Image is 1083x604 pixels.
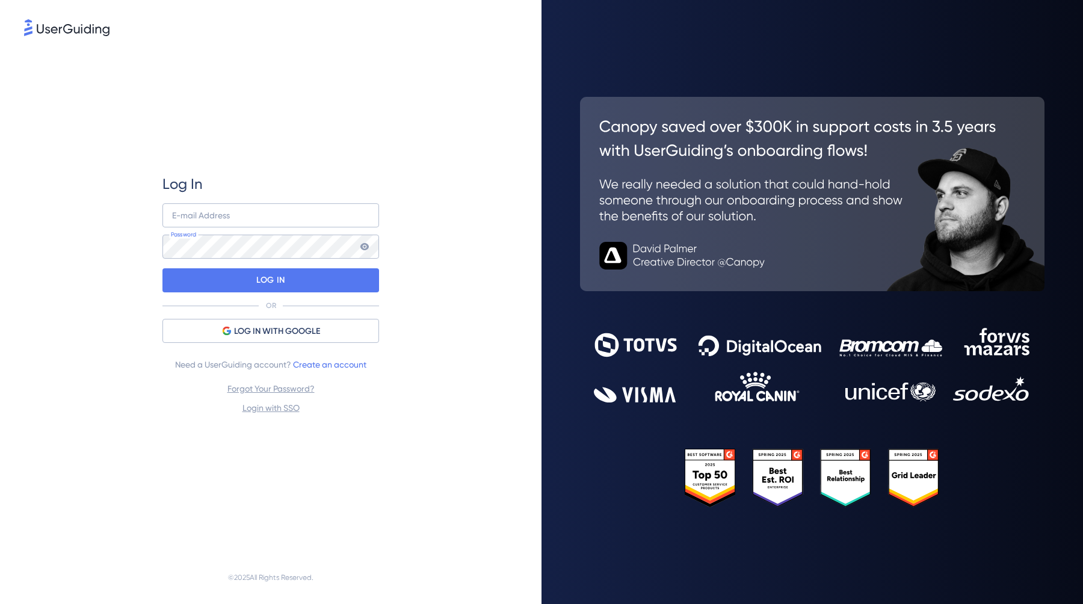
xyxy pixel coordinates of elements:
[234,324,320,339] span: LOG IN WITH GOOGLE
[594,328,1031,402] img: 9302ce2ac39453076f5bc0f2f2ca889b.svg
[242,403,300,413] a: Login with SSO
[162,174,203,194] span: Log In
[228,570,313,585] span: © 2025 All Rights Reserved.
[685,449,940,507] img: 25303e33045975176eb484905ab012ff.svg
[24,19,110,36] img: 8faab4ba6bc7696a72372aa768b0286c.svg
[580,97,1044,291] img: 26c0aa7c25a843aed4baddd2b5e0fa68.svg
[227,384,315,393] a: Forgot Your Password?
[266,301,276,310] p: OR
[293,360,366,369] a: Create an account
[175,357,366,372] span: Need a UserGuiding account?
[256,271,285,290] p: LOG IN
[162,203,379,227] input: example@company.com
